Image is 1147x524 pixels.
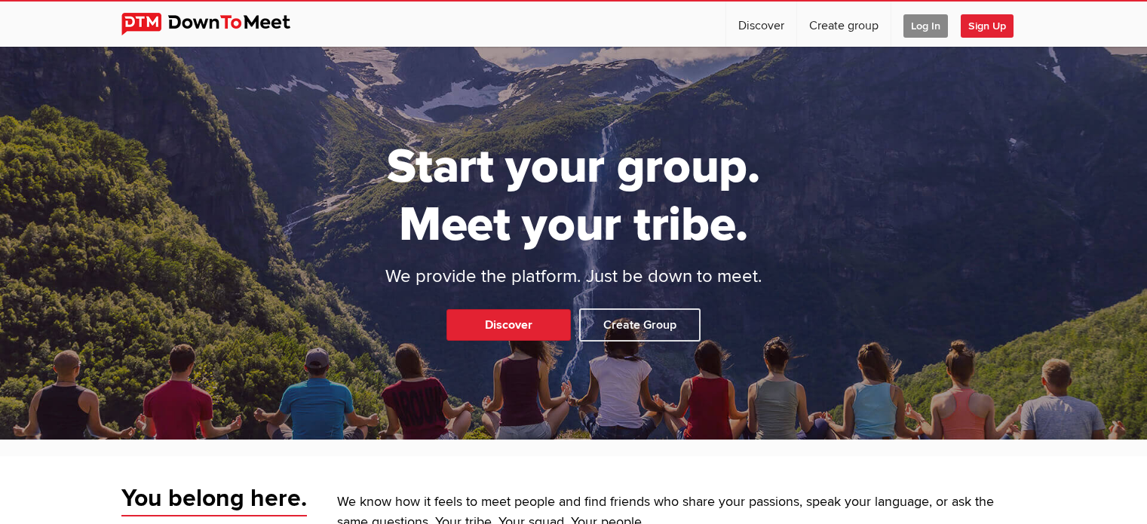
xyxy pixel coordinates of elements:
a: Create group [797,2,891,47]
img: DownToMeet [121,13,314,35]
span: Log In [903,14,948,38]
a: Create Group [579,308,701,342]
h1: Start your group. Meet your tribe. [329,138,819,254]
span: You belong here. [121,483,307,516]
a: Discover [726,2,796,47]
a: Log In [891,2,960,47]
a: Sign Up [961,2,1026,47]
a: Discover [446,309,571,341]
span: Sign Up [961,14,1014,38]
